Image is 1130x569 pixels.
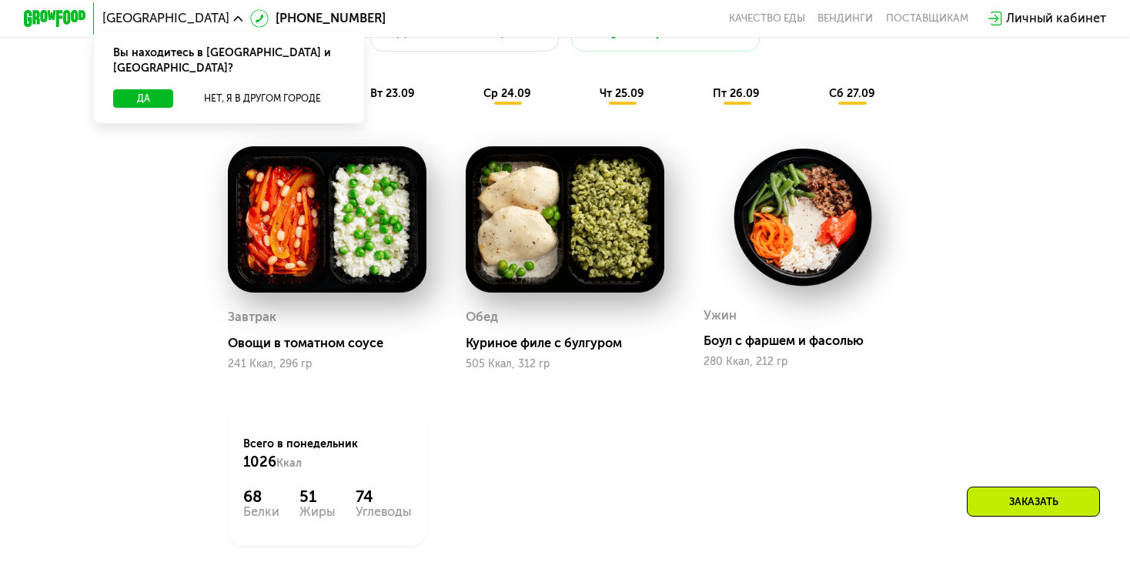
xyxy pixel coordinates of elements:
[276,457,302,470] span: Ккал
[466,358,664,370] div: 505 Ккал, 312 гр
[228,358,426,370] div: 241 Ккал, 296 гр
[228,336,440,351] div: Овощи в томатном соусе
[113,89,174,108] button: Да
[228,306,276,330] div: Завтрак
[729,12,805,25] a: Качество еды
[713,87,760,100] span: пт 26.09
[967,487,1100,517] div: Заказать
[356,487,411,506] div: 74
[102,12,229,25] span: [GEOGRAPHIC_DATA]
[243,437,411,471] div: Всего в понедельник
[466,306,498,330] div: Обед
[600,87,644,100] span: чт 25.09
[299,506,335,518] div: Жиры
[250,9,386,28] a: [PHONE_NUMBER]
[243,487,279,506] div: 68
[483,87,531,100] span: ср 24.09
[466,336,677,351] div: Куриное филе с булгуром
[356,506,411,518] div: Углеводы
[299,487,335,506] div: 51
[704,356,902,368] div: 280 Ккал, 212 гр
[704,304,737,328] div: Ужин
[243,454,276,470] span: 1026
[243,506,279,518] div: Белки
[704,333,915,349] div: Боул с фаршем и фасолью
[180,89,346,108] button: Нет, я в другом городе
[829,87,875,100] span: сб 27.09
[886,12,968,25] div: поставщикам
[370,87,415,100] span: вт 23.09
[1006,9,1106,28] div: Личный кабинет
[817,12,873,25] a: Вендинги
[94,32,364,89] div: Вы находитесь в [GEOGRAPHIC_DATA] и [GEOGRAPHIC_DATA]?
